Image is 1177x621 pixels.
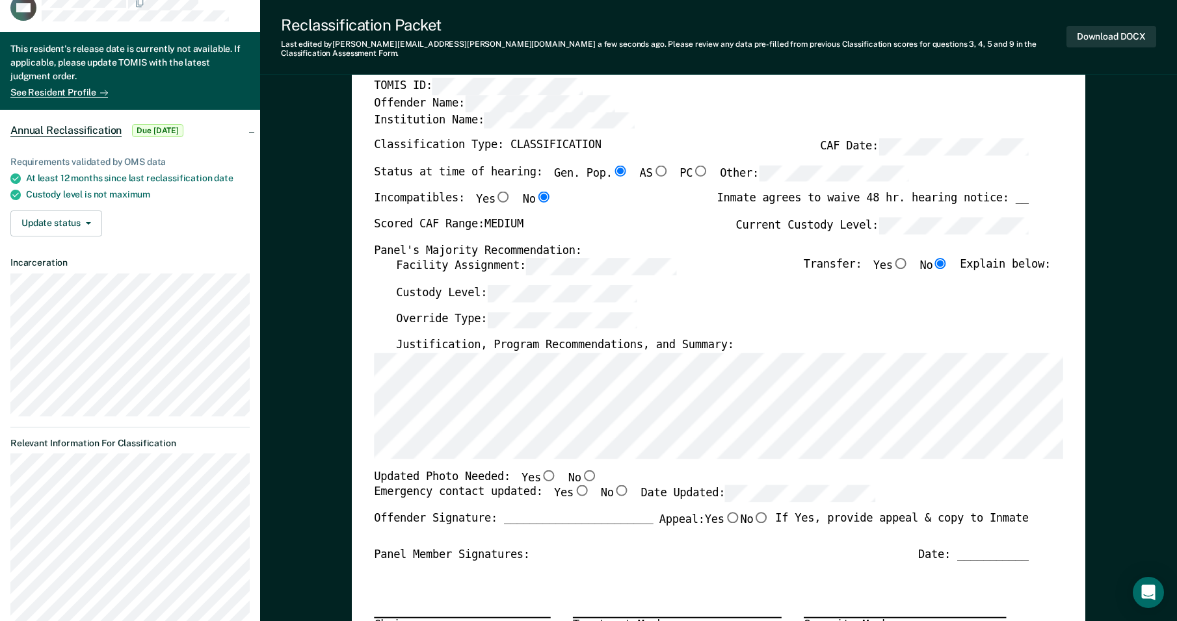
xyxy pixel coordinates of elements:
div: Emergency contact updated: [374,485,875,512]
label: PC [680,165,709,182]
div: OFFENDER CLASSIFICATION SUMMARY [374,64,1063,78]
input: Yes [541,470,557,481]
label: CAF Date: [820,138,1029,155]
input: No [614,485,630,496]
input: PC [693,165,709,176]
div: Date: ___________ [918,547,1029,561]
input: Yes [574,485,590,496]
span: maximum [109,189,150,199]
span: Due [DATE] [132,124,183,137]
label: Facility Assignment: [396,258,676,275]
div: Offender Signature: _______________________ If Yes, provide appeal & copy to Inmate [374,512,1029,547]
label: No [601,485,630,502]
input: Override Type: [487,311,637,328]
input: Other: [759,165,909,182]
div: Custody level is not [26,189,250,200]
label: No [740,512,769,527]
label: Custody Level: [396,285,637,301]
div: Reclassification Packet [281,16,1066,34]
input: Facility Assignment: [526,258,676,275]
div: Panel Member Signatures: [374,547,530,561]
label: Institution Name: [374,112,635,129]
label: Offender Name: [374,95,615,112]
div: Last edited by [PERSON_NAME][EMAIL_ADDRESS][PERSON_NAME][DOMAIN_NAME] . Please review any data pr... [281,40,1066,58]
label: No [568,470,598,485]
span: a few seconds ago [598,40,665,49]
label: Gen. Pop. [554,165,629,182]
label: Override Type: [396,311,637,328]
input: No [932,258,949,269]
div: Inmate agrees to waive 48 hr. hearing notice: __ [717,192,1028,217]
span: Annual Reclassification [10,124,122,137]
label: Yes [554,485,590,502]
label: Justification, Program Recommendations, and Summary: [396,338,734,352]
label: Yes [705,512,741,527]
div: Open Intercom Messenger [1133,577,1164,608]
label: Date Updated: [641,485,875,502]
input: Gen. Pop. [613,165,629,176]
label: Classification Type: CLASSIFICATION [374,138,602,155]
input: Date Updated: [725,485,875,502]
div: Updated Photo Needed: [374,470,597,485]
dt: Incarceration [10,257,250,268]
input: AS [653,165,669,176]
input: Yes [893,258,909,269]
div: This resident's release date is currently not available. If applicable, please update TOMIS with ... [10,42,250,86]
label: Yes [522,470,557,485]
input: Yes [496,192,512,203]
input: Offender Name: [465,95,615,112]
label: AS [640,165,669,182]
input: Custody Level: [487,285,637,301]
input: CAF Date: [879,138,1029,155]
input: No [581,470,598,481]
input: Current Custody Level: [879,217,1029,234]
label: Current Custody Level: [735,217,1028,234]
button: Update status [10,210,102,236]
div: Requirements validated by OMS data [10,157,250,168]
input: No [536,192,552,203]
div: Incompatibles: [374,192,551,217]
label: Scored CAF Range: MEDIUM [374,217,523,234]
label: TOMIS ID: [374,78,583,95]
label: No [523,192,552,207]
input: Institution Name: [484,112,635,129]
label: Other: [720,165,909,182]
input: No [753,512,769,523]
label: No [919,258,949,275]
span: date [214,173,233,183]
label: Appeal: [659,512,769,537]
dt: Relevant Information For Classification [10,438,250,449]
input: TOMIS ID: [432,78,583,95]
a: See Resident Profile [10,87,108,98]
input: Yes [724,512,741,523]
div: Panel's Majority Recommendation: [374,244,1029,258]
label: Yes [476,192,512,207]
div: Status at time of hearing: [374,165,909,192]
div: Transfer: Explain below: [804,258,1051,285]
button: Download DOCX [1066,26,1156,47]
label: Yes [873,258,909,275]
div: At least 12 months since last reclassification [26,173,250,184]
